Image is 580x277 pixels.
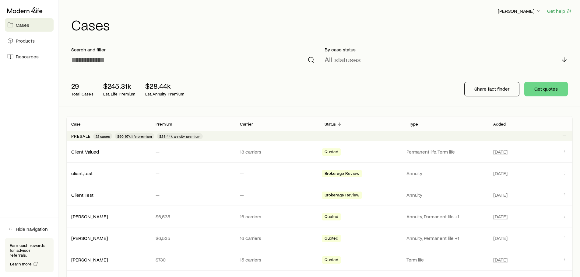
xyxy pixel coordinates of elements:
[406,235,486,241] p: Annuity, Permanent life +1
[493,122,506,126] p: Added
[16,22,29,28] span: Cases
[493,170,508,176] span: [DATE]
[16,226,48,232] span: Hide navigation
[71,149,99,154] a: Client, Valued
[71,257,108,262] a: [PERSON_NAME]
[156,213,230,220] p: $6,535
[325,214,339,220] span: Quoted
[145,92,184,96] p: Est. Annuity Premium
[406,192,486,198] p: Annuity
[16,54,39,60] span: Resources
[474,86,509,92] p: Share fact finder
[240,192,315,198] p: —
[493,235,508,241] span: [DATE]
[71,192,93,198] div: Client, Test
[117,134,152,139] span: $90.97k life premium
[325,236,339,242] span: Quoted
[325,192,360,199] span: Brokerage Review
[159,134,200,139] span: $28.44k annuity premium
[325,171,360,177] span: Brokerage Review
[493,192,508,198] span: [DATE]
[16,38,35,44] span: Products
[10,243,49,258] p: Earn cash rewards for advisor referrals.
[71,47,315,53] p: Search and filter
[71,92,93,96] p: Total Cases
[71,17,573,32] h1: Cases
[71,82,93,90] p: 29
[103,82,135,90] p: $245.31k
[240,122,253,126] p: Carrier
[156,122,172,126] p: Premium
[5,238,54,272] div: Earn cash rewards for advisor referrals.Learn more
[156,149,230,155] p: —
[156,170,230,176] p: —
[10,262,32,266] span: Learn more
[406,257,486,263] p: Term life
[325,122,336,126] p: Status
[547,8,573,15] button: Get help
[5,222,54,236] button: Hide navigation
[5,50,54,63] a: Resources
[325,257,339,264] span: Quoted
[497,8,542,15] button: [PERSON_NAME]
[71,235,108,241] a: [PERSON_NAME]
[103,92,135,96] p: Est. Life Premium
[406,170,486,176] p: Annuity
[96,134,110,139] span: 22 cases
[71,170,93,176] a: client, test
[240,170,315,176] p: —
[240,257,315,263] p: 15 carriers
[156,192,230,198] p: —
[71,213,108,219] a: [PERSON_NAME]
[325,55,361,64] p: All statuses
[5,34,54,47] a: Products
[409,122,418,126] p: Type
[240,213,315,220] p: 16 carriers
[71,170,93,177] div: client, test
[240,235,315,241] p: 16 carriers
[71,122,81,126] p: Case
[464,82,519,96] button: Share fact finder
[71,134,91,139] p: Presale
[240,149,315,155] p: 18 carriers
[145,82,184,90] p: $28.44k
[71,192,93,198] a: Client, Test
[498,8,542,14] p: [PERSON_NAME]
[325,149,339,156] span: Quoted
[524,82,568,96] button: Get quotes
[493,213,508,220] span: [DATE]
[406,149,486,155] p: Permanent life, Term life
[156,235,230,241] p: $6,535
[325,47,568,53] p: By case status
[493,257,508,263] span: [DATE]
[156,257,230,263] p: $730
[5,18,54,32] a: Cases
[493,149,508,155] span: [DATE]
[71,235,108,241] div: [PERSON_NAME]
[406,213,486,220] p: Annuity, Permanent life +1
